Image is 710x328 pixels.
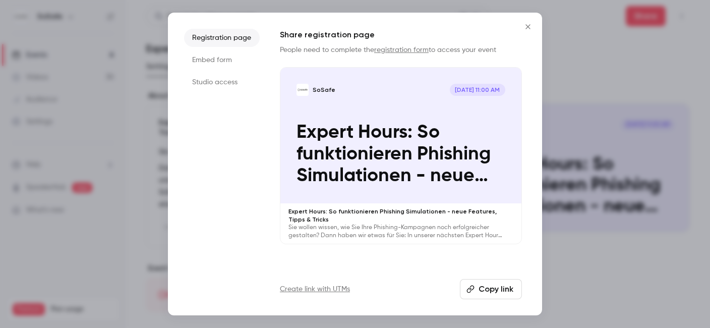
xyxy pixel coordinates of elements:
[297,84,309,96] img: Expert Hours: So funktionieren Phishing Simulationen - neue Features, Tipps & Tricks
[297,122,505,187] p: Expert Hours: So funktionieren Phishing Simulationen - neue Features, Tipps & Tricks
[280,29,522,41] h1: Share registration page
[374,46,429,53] a: registration form
[288,224,513,240] p: Sie wollen wissen, wie Sie Ihre Phishing-Kampagnen noch erfolgreicher gestalten? Dann haben wir e...
[460,279,522,299] button: Copy link
[280,67,522,244] a: Expert Hours: So funktionieren Phishing Simulationen - neue Features, Tipps & TricksSoSafe[DATE] ...
[313,86,335,94] p: SoSafe
[288,207,513,224] p: Expert Hours: So funktionieren Phishing Simulationen - neue Features, Tipps & Tricks
[450,84,505,96] span: [DATE] 11:00 AM
[184,29,260,47] li: Registration page
[518,17,538,37] button: Close
[280,284,350,294] a: Create link with UTMs
[184,73,260,91] li: Studio access
[184,51,260,69] li: Embed form
[280,45,522,55] p: People need to complete the to access your event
